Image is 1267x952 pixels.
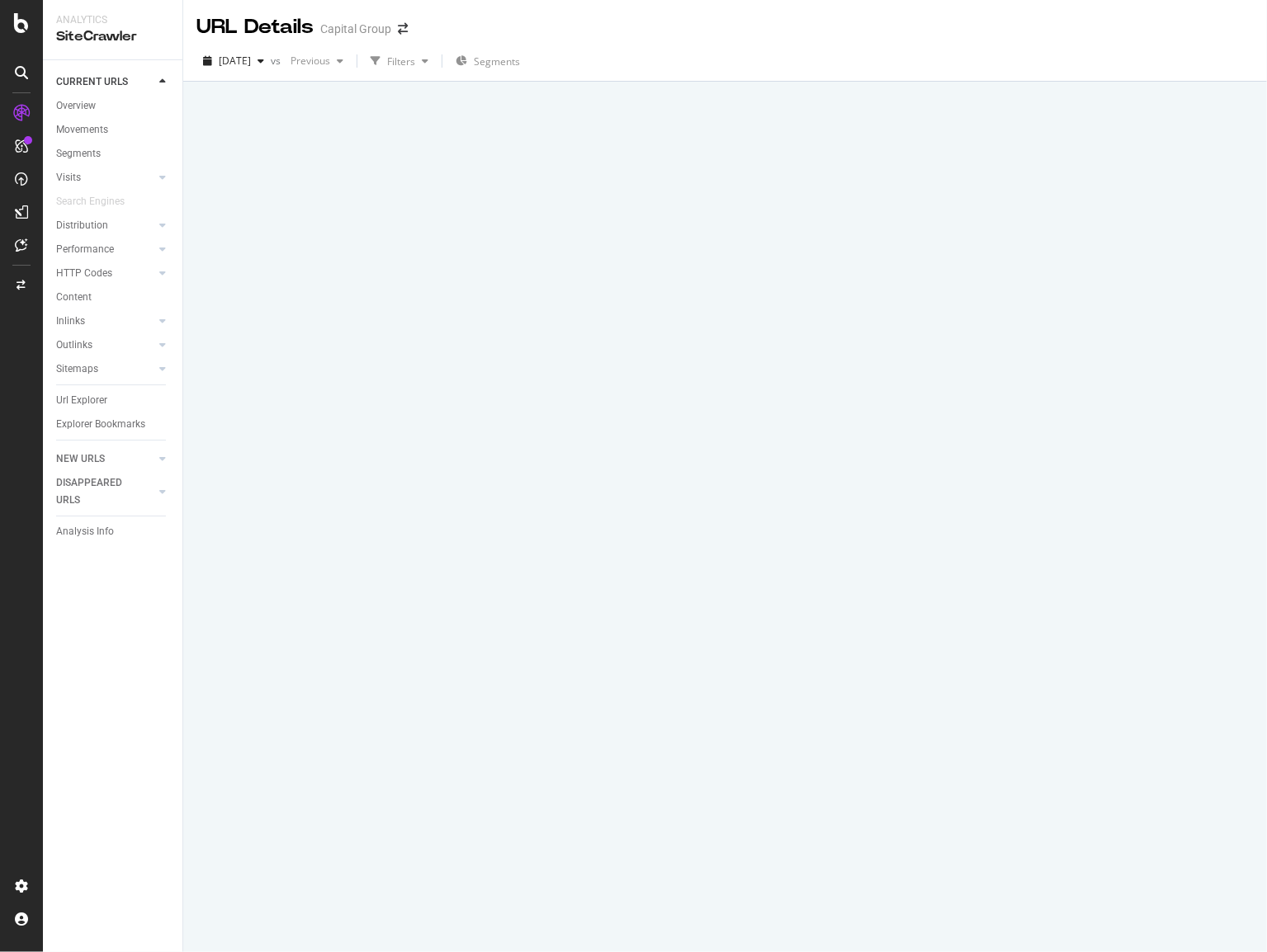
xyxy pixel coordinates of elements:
div: NEW URLS [56,450,105,468]
div: Distribution [56,217,108,234]
div: Segments [56,145,101,163]
div: arrow-right-arrow-left [398,23,408,35]
div: Analytics [56,13,169,27]
button: Filters [364,48,435,74]
a: Content [56,289,171,306]
div: HTTP Codes [56,265,112,282]
span: vs [271,54,284,68]
div: CURRENT URLS [56,73,128,91]
span: Segments [474,54,520,68]
a: DISAPPEARED URLS [56,474,154,509]
div: Capital Group [320,21,391,37]
a: Segments [56,145,171,163]
span: 2025 Aug. 29th [219,54,251,68]
a: Visits [56,169,154,186]
a: HTTP Codes [56,265,154,282]
div: Analysis Info [56,523,114,540]
a: Sitemaps [56,361,154,378]
div: Filters [387,54,415,68]
div: Content [56,289,92,306]
div: SiteCrawler [56,27,169,46]
div: Overview [56,97,96,115]
div: Search Engines [56,193,125,210]
span: Previous [284,54,330,68]
div: URL Details [196,13,314,41]
div: DISAPPEARED URLS [56,474,139,509]
a: CURRENT URLS [56,73,154,91]
div: Visits [56,169,81,186]
div: Explorer Bookmarks [56,416,145,433]
div: Outlinks [56,337,92,354]
a: Explorer Bookmarks [56,416,171,433]
a: NEW URLS [56,450,154,468]
a: Overview [56,97,171,115]
a: Distribution [56,217,154,234]
div: Performance [56,241,114,258]
a: Outlinks [56,337,154,354]
a: Performance [56,241,154,258]
button: [DATE] [196,48,271,74]
a: Inlinks [56,313,154,330]
div: Inlinks [56,313,85,330]
div: Url Explorer [56,392,107,409]
a: Url Explorer [56,392,171,409]
a: Movements [56,121,171,139]
div: Movements [56,121,108,139]
a: Search Engines [56,193,141,210]
button: Segments [449,48,527,74]
button: Previous [284,48,350,74]
a: Analysis Info [56,523,171,540]
div: Sitemaps [56,361,98,378]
